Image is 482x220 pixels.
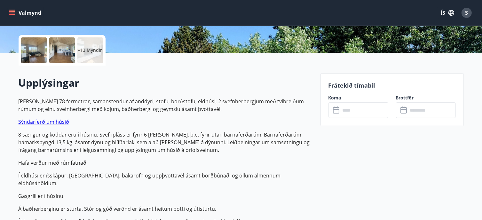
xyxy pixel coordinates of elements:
[328,95,388,101] label: Koma
[465,9,468,16] span: S
[19,76,313,90] h2: Upplýsingar
[328,81,456,90] p: Frátekið tímabil
[19,205,313,213] p: Á baðherberginu er sturta. Stór og góð verönd er ásamt heitum potti og útisturtu.
[78,47,102,53] p: +13 Myndir
[459,5,474,20] button: S
[19,98,313,113] p: [PERSON_NAME] 78 fermetrar, samanstendur af anddyri, stofu, borðstofu, eldhúsi, 2 svefnherbergjum...
[19,131,313,154] p: 8 sængur og koddar eru í húsinu. Svefnpláss er fyrir 6 [PERSON_NAME], þ.e. fyrir utan barnaferðar...
[19,192,313,200] p: Gasgrill er í húsinu.
[396,95,456,101] label: Brottför
[437,7,458,19] button: ÍS
[19,159,313,167] p: Hafa verður með rúmfatnað.
[8,7,44,19] button: menu
[19,172,313,187] p: Í eldhúsi er ísskápur, [GEOGRAPHIC_DATA], bakarofn og uppþvottavél ásamt borðbúnaði og öllum alme...
[19,118,69,125] a: Sýndarferð um húsið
